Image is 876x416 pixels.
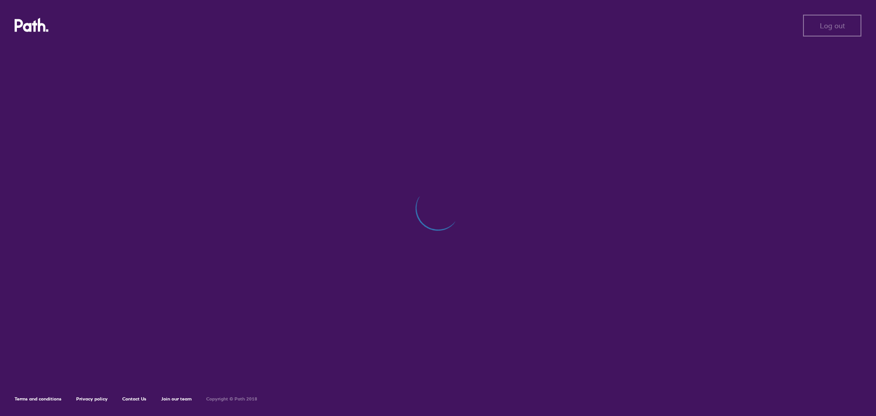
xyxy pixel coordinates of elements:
[15,396,62,402] a: Terms and conditions
[803,15,861,37] button: Log out
[206,396,257,402] h6: Copyright © Path 2018
[820,21,845,30] span: Log out
[161,396,192,402] a: Join our team
[122,396,146,402] a: Contact Us
[76,396,108,402] a: Privacy policy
